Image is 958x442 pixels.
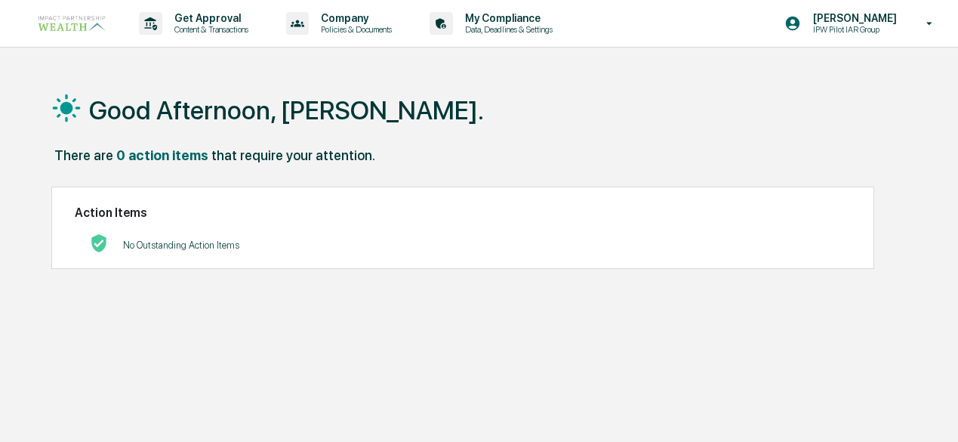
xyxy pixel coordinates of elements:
[162,24,256,35] p: Content & Transactions
[90,234,108,252] img: No Actions logo
[75,206,851,220] h2: Action Items
[36,14,109,33] img: logo
[123,240,239,251] p: No Outstanding Action Items
[162,12,256,24] p: Get Approval
[801,12,904,24] p: [PERSON_NAME]
[54,147,113,163] div: There are
[211,147,375,163] div: that require your attention.
[309,12,399,24] p: Company
[453,12,560,24] p: My Compliance
[801,24,904,35] p: IPW Pilot IAR Group
[309,24,399,35] p: Policies & Documents
[453,24,560,35] p: Data, Deadlines & Settings
[116,147,208,163] div: 0 action items
[89,95,484,125] h1: Good Afternoon, [PERSON_NAME].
